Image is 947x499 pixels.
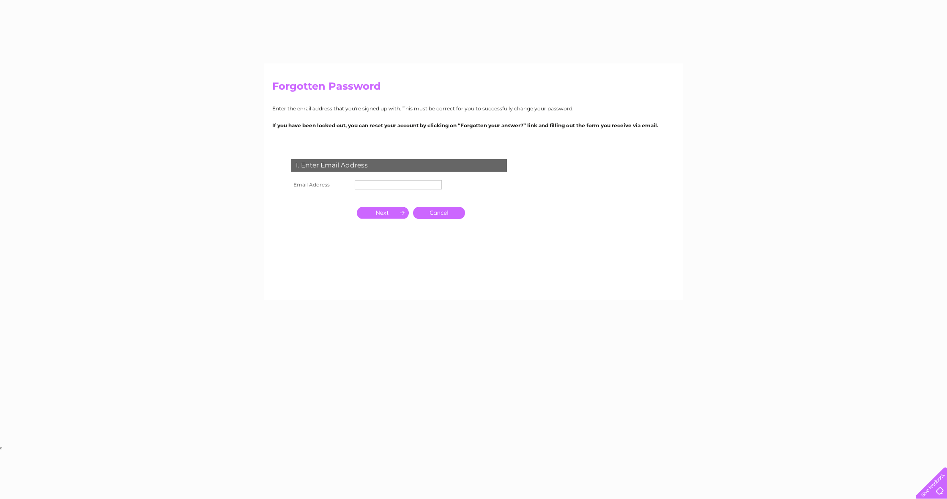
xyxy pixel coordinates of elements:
[291,159,507,172] div: 1. Enter Email Address
[272,80,675,96] h2: Forgotten Password
[272,104,675,112] p: Enter the email address that you're signed up with. This must be correct for you to successfully ...
[413,207,465,219] a: Cancel
[289,178,353,192] th: Email Address
[272,121,675,129] p: If you have been locked out, you can reset your account by clicking on “Forgotten your answer?” l...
